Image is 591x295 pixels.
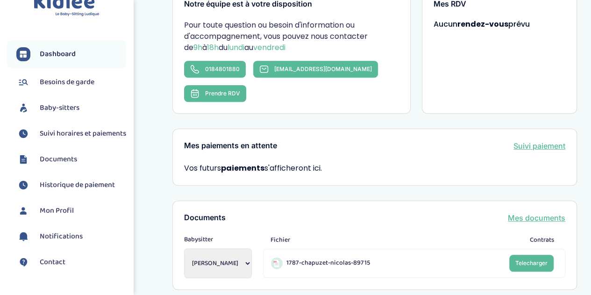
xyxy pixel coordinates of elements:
[16,101,126,115] a: Baby-sitters
[16,255,126,269] a: Contact
[253,42,285,53] span: vendredi
[286,258,370,268] span: 1787-chapuzet-nicolas-89715
[184,61,246,78] a: 0184801880
[457,19,508,29] strong: rendez-vous
[16,101,30,115] img: babysitters.svg
[16,47,30,61] img: dashboard.svg
[509,255,554,272] a: Telecharger
[40,128,126,139] span: Suivi horaires et paiements
[184,163,322,173] span: Vos futurs s'afficheront ici.
[205,65,240,72] span: 0184801880
[16,204,30,218] img: profil.svg
[40,49,76,60] span: Dashboard
[271,235,290,245] span: Fichier
[274,65,372,72] span: [EMAIL_ADDRESS][DOMAIN_NAME]
[16,255,30,269] img: contact.svg
[253,61,378,78] a: [EMAIL_ADDRESS][DOMAIN_NAME]
[16,204,126,218] a: Mon Profil
[184,214,226,222] h3: Documents
[530,235,554,245] span: Contrats
[193,42,202,53] span: 9h
[16,178,126,192] a: Historique de paiement
[228,42,244,53] span: lundi
[508,212,565,223] a: Mes documents
[207,42,219,53] span: 18h
[184,235,252,245] span: Babysitter
[205,90,240,97] span: Prendre RDV
[434,19,530,29] span: Aucun prévu
[40,205,74,216] span: Mon Profil
[40,257,65,268] span: Contact
[40,77,94,88] span: Besoins de garde
[184,85,246,102] button: Prendre RDV
[40,102,79,114] span: Baby-sitters
[16,127,126,141] a: Suivi horaires et paiements
[221,163,264,173] strong: paiements
[16,152,30,166] img: documents.svg
[184,142,277,150] h3: Mes paiements en attente
[513,140,565,151] a: Suivi paiement
[16,75,30,89] img: besoin.svg
[184,20,399,53] p: Pour toute question ou besoin d'information ou d'accompagnement, vous pouvez nous contacter de à ...
[16,178,30,192] img: suivihoraire.svg
[16,152,126,166] a: Documents
[16,230,30,244] img: notification.svg
[515,259,548,266] span: Telecharger
[40,154,77,165] span: Documents
[16,127,30,141] img: suivihoraire.svg
[40,231,83,242] span: Notifications
[40,180,115,191] span: Historique de paiement
[16,47,126,61] a: Dashboard
[16,230,126,244] a: Notifications
[16,75,126,89] a: Besoins de garde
